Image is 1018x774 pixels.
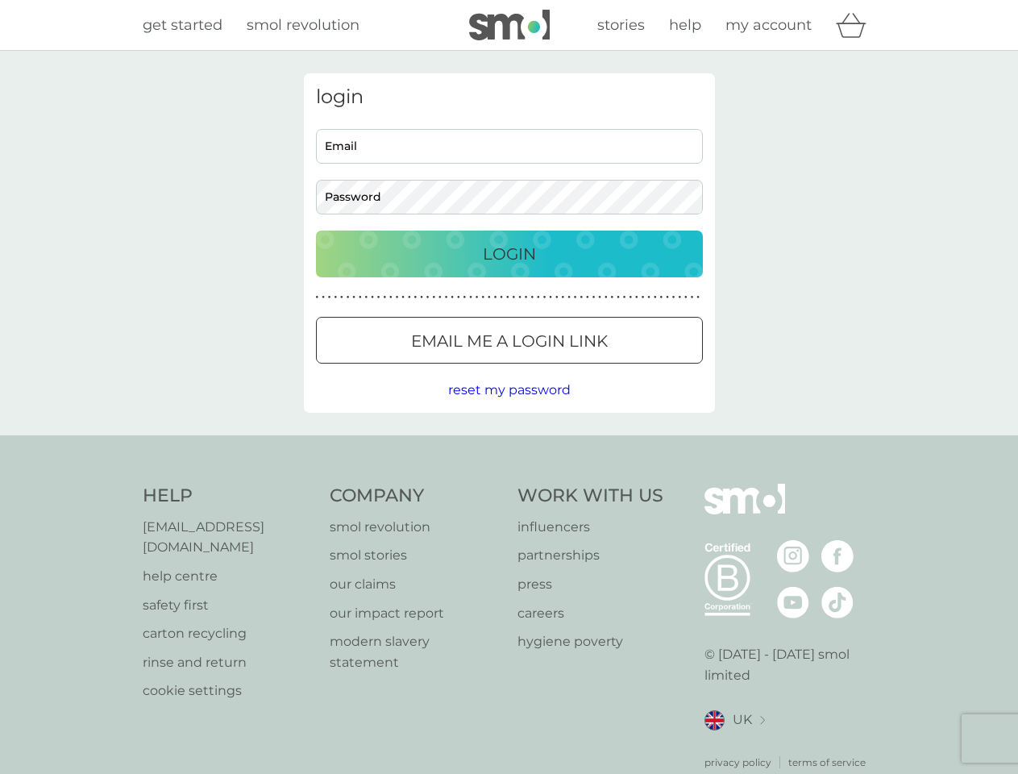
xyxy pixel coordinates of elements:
[143,16,222,34] span: get started
[143,517,314,558] a: [EMAIL_ADDRESS][DOMAIN_NAME]
[517,631,663,652] p: hygiene poverty
[704,484,785,539] img: smol
[371,293,374,302] p: ●
[334,293,337,302] p: ●
[777,586,809,618] img: visit the smol Youtube page
[506,293,509,302] p: ●
[517,603,663,624] a: careers
[316,317,703,364] button: Email me a login link
[414,293,418,302] p: ●
[562,293,565,302] p: ●
[488,293,491,302] p: ●
[316,85,703,109] h3: login
[513,293,516,302] p: ●
[672,293,675,302] p: ●
[328,293,331,302] p: ●
[537,293,540,302] p: ●
[725,14,812,37] a: my account
[247,14,359,37] a: smol revolution
[483,241,536,267] p: Login
[623,293,626,302] p: ●
[666,293,669,302] p: ●
[788,755,866,770] a: terms of service
[598,293,601,302] p: ●
[517,574,663,595] a: press
[517,545,663,566] a: partnerships
[678,293,681,302] p: ●
[580,293,583,302] p: ●
[330,484,501,509] h4: Company
[669,16,701,34] span: help
[330,517,501,538] a: smol revolution
[525,293,528,302] p: ●
[143,595,314,616] a: safety first
[821,540,854,572] img: visit the smol Facebook page
[448,382,571,397] span: reset my password
[330,631,501,672] a: modern slavery statement
[401,293,405,302] p: ●
[733,709,752,730] span: UK
[438,293,442,302] p: ●
[340,293,343,302] p: ●
[463,293,467,302] p: ●
[574,293,577,302] p: ●
[408,293,411,302] p: ●
[383,293,386,302] p: ●
[704,755,771,770] p: privacy policy
[432,293,435,302] p: ●
[316,231,703,277] button: Login
[704,710,725,730] img: UK flag
[543,293,546,302] p: ●
[629,293,632,302] p: ●
[389,293,393,302] p: ●
[494,293,497,302] p: ●
[647,293,650,302] p: ●
[691,293,694,302] p: ●
[143,14,222,37] a: get started
[448,380,571,401] button: reset my password
[445,293,448,302] p: ●
[247,16,359,34] span: smol revolution
[760,716,765,725] img: select a new location
[611,293,614,302] p: ●
[330,574,501,595] a: our claims
[365,293,368,302] p: ●
[481,293,484,302] p: ●
[592,293,596,302] p: ●
[143,623,314,644] a: carton recycling
[586,293,589,302] p: ●
[518,293,521,302] p: ●
[476,293,479,302] p: ●
[143,566,314,587] p: help centre
[517,517,663,538] a: influencers
[684,293,688,302] p: ●
[635,293,638,302] p: ●
[549,293,552,302] p: ●
[377,293,380,302] p: ●
[426,293,430,302] p: ●
[669,14,701,37] a: help
[347,293,350,302] p: ●
[567,293,571,302] p: ●
[396,293,399,302] p: ●
[316,293,319,302] p: ●
[143,652,314,673] a: rinse and return
[143,484,314,509] h4: Help
[530,293,534,302] p: ●
[555,293,559,302] p: ●
[642,293,645,302] p: ●
[654,293,657,302] p: ●
[330,545,501,566] p: smol stories
[411,328,608,354] p: Email me a login link
[469,293,472,302] p: ●
[143,680,314,701] p: cookie settings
